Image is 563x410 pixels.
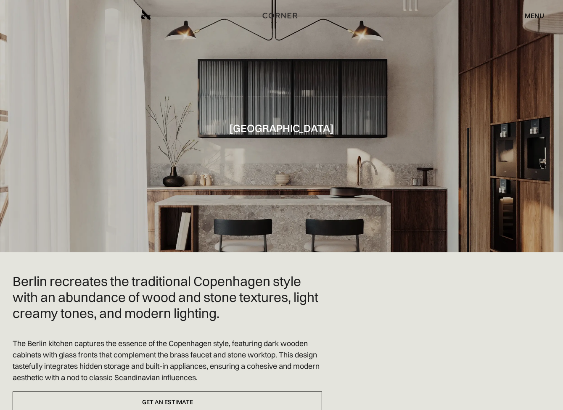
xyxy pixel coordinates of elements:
p: The Berlin kitchen captures the essence of the Copenhagen style, featuring dark wooden cabinets w... [13,338,322,383]
a: home [251,10,312,21]
h1: [GEOGRAPHIC_DATA] [229,122,334,134]
div: menu [525,12,544,19]
h2: Berlin recreates the traditional Copenhagen style with an abundance of wood and stone textures, l... [13,273,322,321]
div: menu [516,8,544,23]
